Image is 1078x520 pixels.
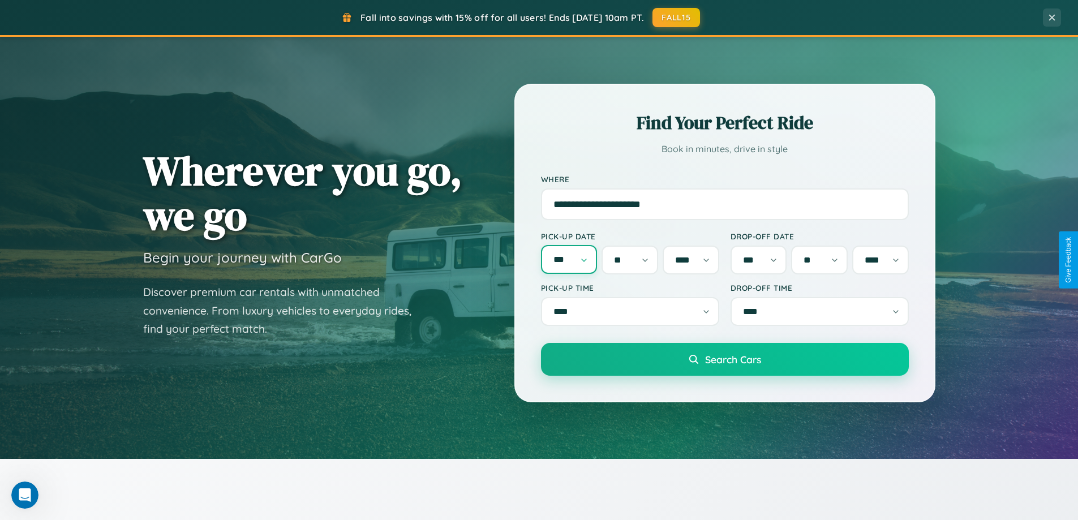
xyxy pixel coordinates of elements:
[541,231,719,241] label: Pick-up Date
[731,283,909,293] label: Drop-off Time
[731,231,909,241] label: Drop-off Date
[1064,237,1072,283] div: Give Feedback
[541,141,909,157] p: Book in minutes, drive in style
[541,174,909,184] label: Where
[541,110,909,135] h2: Find Your Perfect Ride
[143,148,462,238] h1: Wherever you go, we go
[143,283,426,338] p: Discover premium car rentals with unmatched convenience. From luxury vehicles to everyday rides, ...
[705,353,761,366] span: Search Cars
[541,343,909,376] button: Search Cars
[143,249,342,266] h3: Begin your journey with CarGo
[11,482,38,509] iframe: Intercom live chat
[541,283,719,293] label: Pick-up Time
[360,12,644,23] span: Fall into savings with 15% off for all users! Ends [DATE] 10am PT.
[652,8,700,27] button: FALL15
